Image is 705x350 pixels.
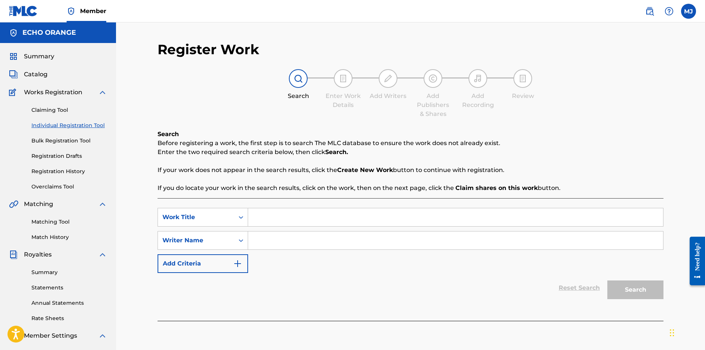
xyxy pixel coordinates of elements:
a: Matching Tool [31,218,107,226]
form: Search Form [158,208,663,303]
strong: Create New Work [337,166,393,174]
div: Widget de chat [668,314,705,350]
a: CatalogCatalog [9,70,48,79]
b: Search [158,131,179,138]
p: If your work does not appear in the search results, click the button to continue with registration. [158,166,663,175]
img: step indicator icon for Add Publishers & Shares [428,74,437,83]
img: Summary [9,52,18,61]
img: Works Registration [9,88,19,97]
div: Search [280,92,317,101]
a: Summary [31,268,107,276]
div: Writer Name [162,236,230,245]
iframe: Resource Center [684,230,705,292]
img: Matching [9,200,18,209]
a: SummarySummary [9,52,54,61]
div: Add Publishers & Shares [414,92,452,119]
span: Member [80,7,106,15]
div: Enter Work Details [324,92,362,110]
img: step indicator icon for Add Recording [473,74,482,83]
img: step indicator icon for Review [518,74,527,83]
span: Catalog [24,70,48,79]
strong: Claim shares on this work [455,184,538,191]
a: Annual Statements [31,299,107,307]
span: Royalties [24,250,52,259]
img: help [665,7,674,16]
a: Bulk Registration Tool [31,137,107,145]
div: Add Writers [369,92,407,101]
img: step indicator icon for Add Writers [384,74,393,83]
a: Match History [31,233,107,241]
img: expand [98,250,107,259]
div: Add Recording [459,92,497,110]
a: Individual Registration Tool [31,122,107,129]
a: Overclaims Tool [31,183,107,191]
img: step indicator icon for Search [294,74,303,83]
img: Accounts [9,28,18,37]
span: Member Settings [24,331,77,340]
div: Review [504,92,541,101]
img: expand [98,200,107,209]
img: Top Rightsholder [67,7,76,16]
h5: ECHO ORANGE [22,28,76,37]
img: 9d2ae6d4665cec9f34b9.svg [233,259,242,268]
div: Glisser [670,322,674,344]
button: Add Criteria [158,254,248,273]
a: Public Search [642,4,657,19]
img: Catalog [9,70,18,79]
a: Statements [31,284,107,292]
p: If you do locate your work in the search results, click on the work, then on the next page, click... [158,184,663,193]
h2: Register Work [158,41,259,58]
p: Before registering a work, the first step is to search The MLC database to ensure the work does n... [158,139,663,148]
a: Rate Sheets [31,314,107,322]
div: Help [662,4,677,19]
img: MLC Logo [9,6,38,16]
img: search [645,7,654,16]
a: Claiming Tool [31,106,107,114]
img: expand [98,331,107,340]
span: Matching [24,200,53,209]
div: User Menu [681,4,696,19]
img: Royalties [9,250,18,259]
img: expand [98,88,107,97]
strong: Search. [325,148,348,156]
a: Registration History [31,168,107,175]
p: Enter the two required search criteria below, then click [158,148,663,157]
a: Registration Drafts [31,152,107,160]
span: Works Registration [24,88,82,97]
div: Work Title [162,213,230,222]
iframe: Chat Widget [668,314,705,350]
span: Summary [24,52,54,61]
img: step indicator icon for Enter Work Details [339,74,348,83]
